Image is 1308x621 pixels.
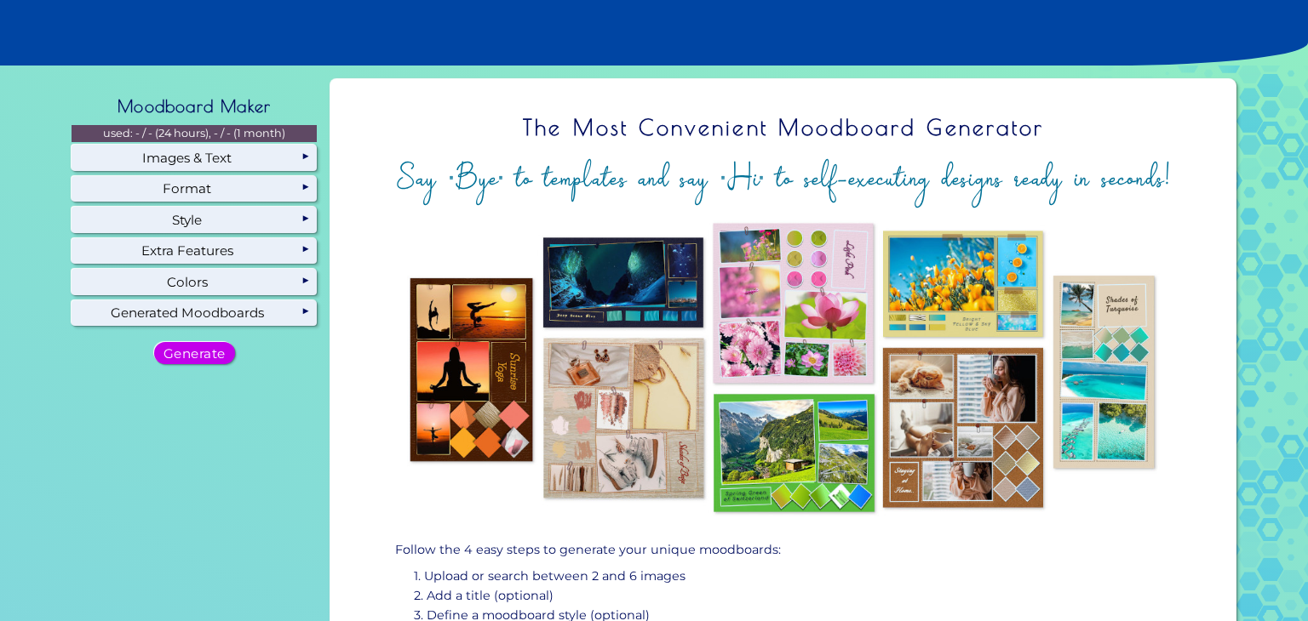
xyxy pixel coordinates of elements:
[72,300,317,326] div: Generated Moodboards
[344,214,1223,524] img: overview.jpg
[344,104,1223,151] h1: The Most Convenient Moodboard Generator
[72,207,317,232] div: Style
[109,88,279,125] h2: Moodboard Maker
[72,145,317,170] div: Images & Text
[72,269,317,294] div: Colors
[395,540,1172,560] p: Follow the 4 easy steps to generate your unique moodboards:
[72,176,317,202] div: Format
[167,347,222,359] h5: Generate
[72,125,317,142] p: used: - / - (24 hours), - / - (1 month)
[72,238,317,264] div: Extra Features
[344,157,1223,200] h2: Say "Bye" to templates and say "Hi" to self-executing designs ready in seconds!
